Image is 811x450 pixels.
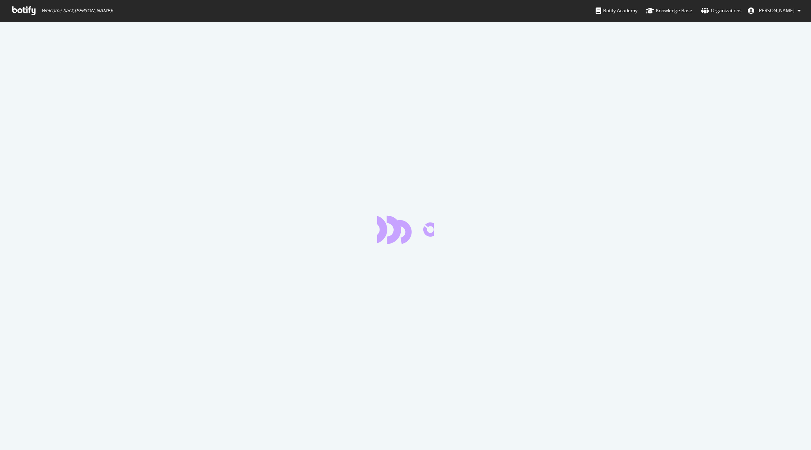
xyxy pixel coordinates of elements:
div: Knowledge Base [646,7,692,15]
div: Organizations [701,7,742,15]
div: animation [377,215,434,244]
div: Botify Academy [596,7,637,15]
button: [PERSON_NAME] [742,4,807,17]
span: Buğra Tam [757,7,794,14]
span: Welcome back, [PERSON_NAME] ! [41,7,113,14]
